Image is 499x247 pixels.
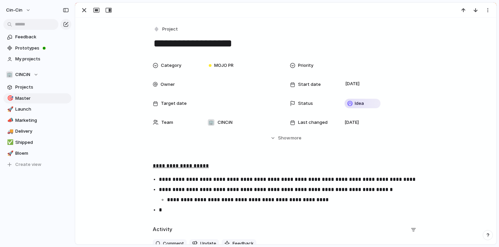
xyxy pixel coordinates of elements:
[15,161,41,168] span: Create view
[7,106,12,113] div: 🚀
[3,148,71,158] a: 🚀Bloem
[6,150,13,157] button: 🚀
[161,81,175,88] span: Owner
[15,139,69,146] span: Shipped
[161,62,181,69] span: Category
[7,150,12,157] div: 🚀
[291,135,301,141] span: more
[298,81,321,88] span: Start date
[153,132,419,144] button: Showmore
[6,117,13,124] button: 📣
[6,139,13,146] button: ✅
[6,95,13,102] button: 🎯
[3,5,34,16] button: cin-cin
[161,100,187,107] span: Target date
[345,119,359,126] span: [DATE]
[6,106,13,113] button: 🚀
[7,138,12,146] div: ✅
[3,93,71,103] a: 🎯Master
[7,116,12,124] div: 📣
[153,226,172,233] h2: Activity
[298,119,328,126] span: Last changed
[3,159,71,170] button: Create view
[15,150,69,157] span: Bloem
[7,94,12,102] div: 🎯
[15,34,69,40] span: Feedback
[161,119,173,126] span: Team
[3,43,71,53] a: Prototypes
[6,7,22,14] span: cin-cin
[7,128,12,135] div: 🚚
[3,54,71,64] a: My projects
[15,71,30,78] span: CINCiN
[6,128,13,135] button: 🚚
[3,126,71,136] a: 🚚Delivery
[163,240,184,247] span: Comment
[298,62,313,69] span: Priority
[208,119,215,126] div: 🏢
[15,45,69,52] span: Prototypes
[15,117,69,124] span: Marketing
[214,62,234,69] span: MOJO PR
[15,84,69,91] span: Projects
[6,71,13,78] div: 🏢
[298,100,313,107] span: Status
[278,135,290,141] span: Show
[3,82,71,92] a: Projects
[355,100,364,107] span: Idea
[15,128,69,135] span: Delivery
[3,137,71,148] a: ✅Shipped
[200,240,216,247] span: Update
[15,106,69,113] span: Launch
[15,95,69,102] span: Master
[3,70,71,80] button: 🏢CINCiN
[3,104,71,114] a: 🚀Launch
[233,240,254,247] span: Feedback
[3,115,71,126] a: 📣Marketing
[15,56,69,62] span: My projects
[344,80,362,88] span: [DATE]
[218,119,233,126] span: CINCiN
[152,24,180,34] button: Project
[162,26,178,33] span: Project
[3,32,71,42] a: Feedback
